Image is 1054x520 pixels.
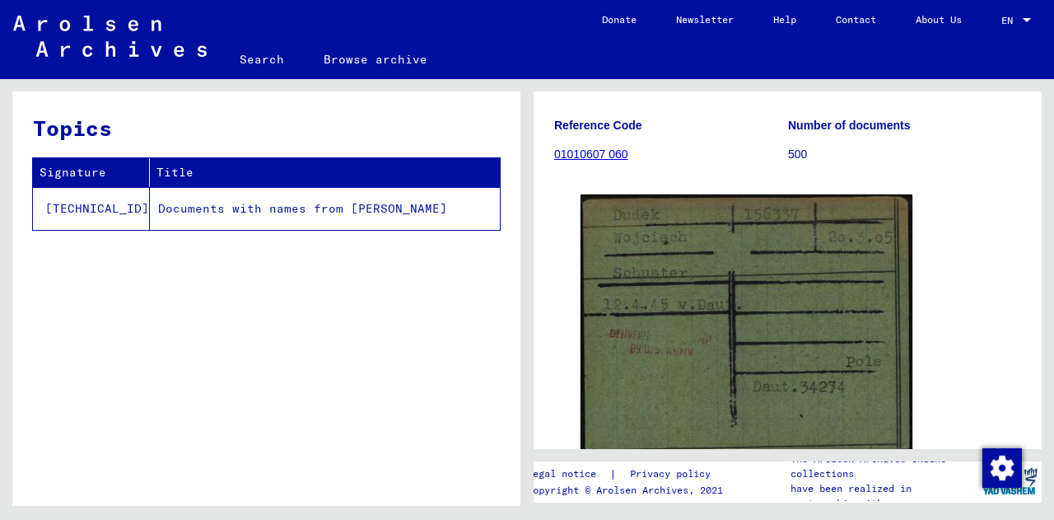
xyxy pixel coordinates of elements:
a: Privacy policy [617,466,730,483]
a: Browse archive [304,40,447,79]
b: Reference Code [554,119,642,132]
h3: Topics [33,112,499,144]
b: Number of documents [788,119,911,132]
img: yv_logo.png [979,461,1041,502]
p: The Arolsen Archives online collections [790,452,978,481]
a: Legal notice [527,466,609,483]
p: 500 [788,146,1021,163]
span: EN [1001,15,1019,26]
a: Search [220,40,304,79]
p: have been realized in partnership with [790,481,978,511]
img: 001.jpg [581,194,912,453]
img: Arolsen_neg.svg [13,16,207,57]
th: Title [150,158,500,187]
p: Copyright © Arolsen Archives, 2021 [527,483,730,498]
td: Documents with names from [PERSON_NAME] [150,187,500,230]
img: Change consent [982,448,1022,488]
td: [TECHNICAL_ID] [33,187,150,230]
div: | [527,466,730,483]
a: 01010607 060 [554,148,628,161]
th: Signature [33,158,150,187]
